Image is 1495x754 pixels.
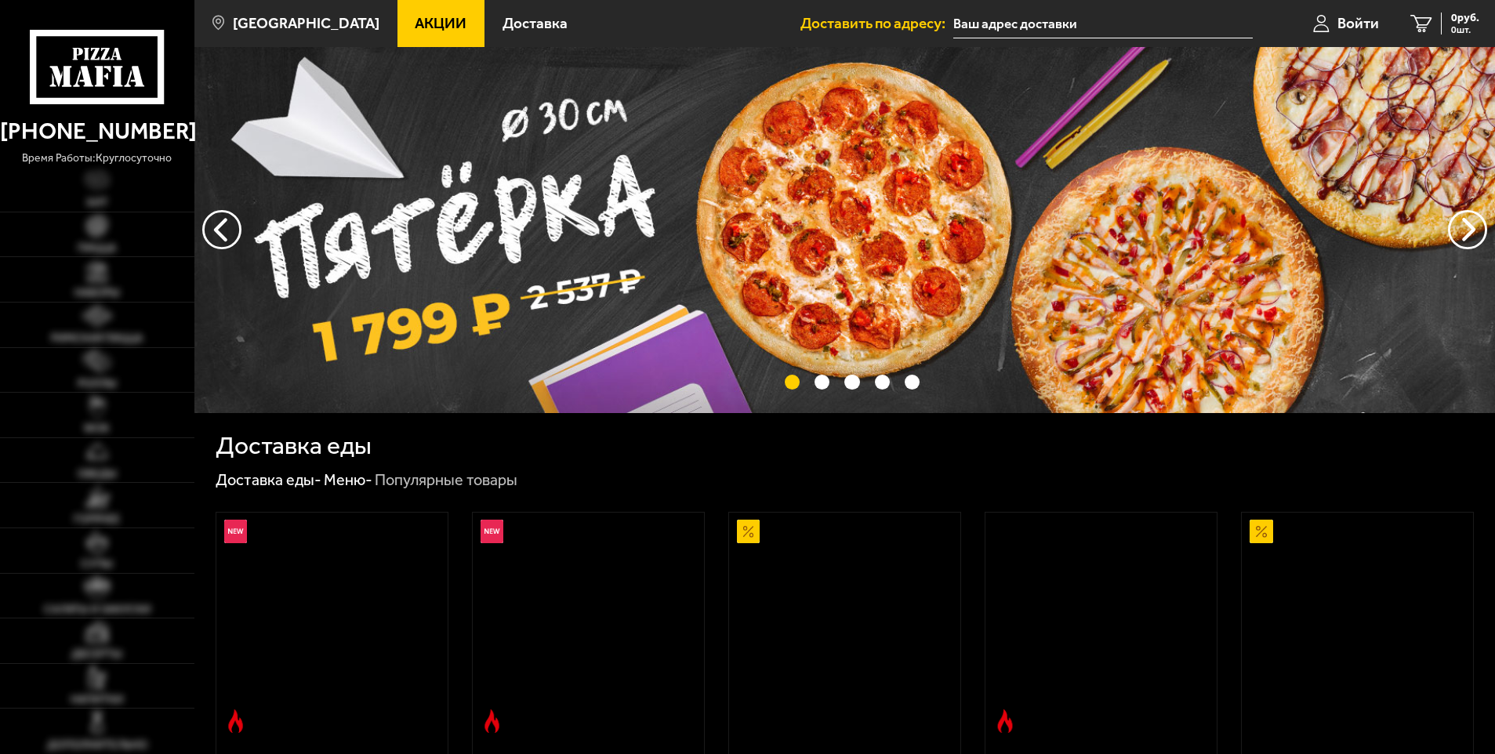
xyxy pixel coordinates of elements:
a: АкционныйАль-Шам 25 см (тонкое тесто) [729,513,960,741]
span: Десерты [71,649,122,660]
button: следующий [202,210,241,249]
span: WOK [84,423,110,434]
a: Меню- [324,470,372,489]
img: Острое блюдо [481,709,504,733]
span: Хит [86,198,108,208]
img: Новинка [224,520,248,543]
span: Салаты и закуски [44,604,151,615]
span: Супы [81,559,113,570]
img: Акционный [1250,520,1273,543]
img: Острое блюдо [224,709,248,733]
span: Войти [1337,16,1379,31]
span: Доставить по адресу: [800,16,953,31]
span: Доставка [503,16,568,31]
span: Горячее [74,514,120,525]
img: Новинка [481,520,504,543]
img: Острое блюдо [993,709,1017,733]
span: Пицца [78,243,116,254]
button: точки переключения [844,375,859,390]
a: Доставка еды- [216,470,321,489]
span: Роллы [78,379,117,390]
a: АкционныйПепперони 25 см (толстое с сыром) [1242,513,1473,741]
span: [GEOGRAPHIC_DATA] [233,16,379,31]
span: Дополнительно [47,740,147,751]
button: точки переключения [875,375,890,390]
h1: Доставка еды [216,433,372,459]
button: точки переключения [905,375,920,390]
img: Акционный [737,520,760,543]
span: Римская пицца [51,333,143,344]
span: 0 шт. [1451,25,1479,34]
span: Наборы [74,288,120,299]
button: предыдущий [1448,210,1487,249]
span: Напитки [71,694,123,705]
span: 0 руб. [1451,13,1479,24]
input: Ваш адрес доставки [953,9,1252,38]
a: НовинкаОстрое блюдоРимская с мясным ассорти [473,513,704,741]
span: Акции [415,16,466,31]
button: точки переключения [785,375,800,390]
a: Острое блюдоБиф чили 25 см (толстое с сыром) [985,513,1217,741]
div: Популярные товары [375,470,517,491]
span: Обеды [78,469,117,480]
button: точки переключения [815,375,829,390]
a: НовинкаОстрое блюдоРимская с креветками [216,513,448,741]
